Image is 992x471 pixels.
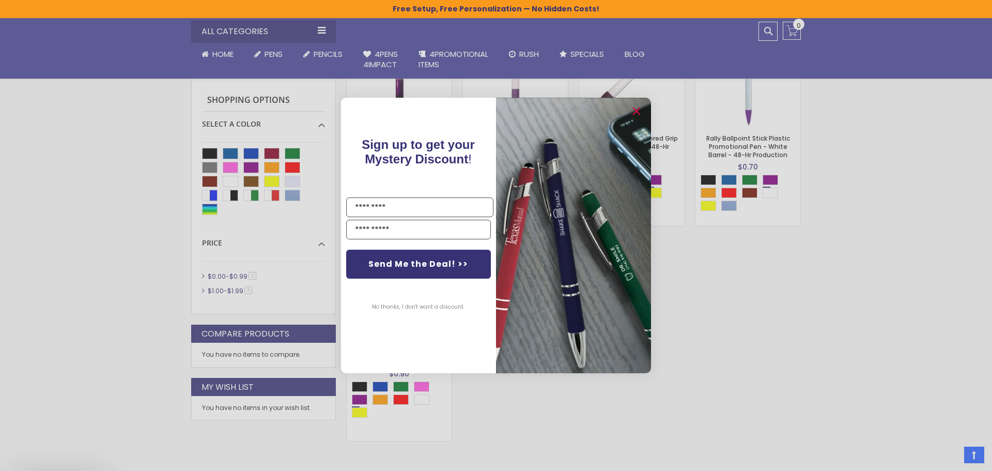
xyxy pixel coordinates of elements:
[628,103,645,119] button: Close dialog
[346,250,491,279] button: Send Me the Deal! >>
[362,138,475,166] span: !
[496,98,651,373] img: pop-up-image
[367,294,470,320] button: No thanks, I don't want a discount.
[362,138,475,166] span: Sign up to get your Mystery Discount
